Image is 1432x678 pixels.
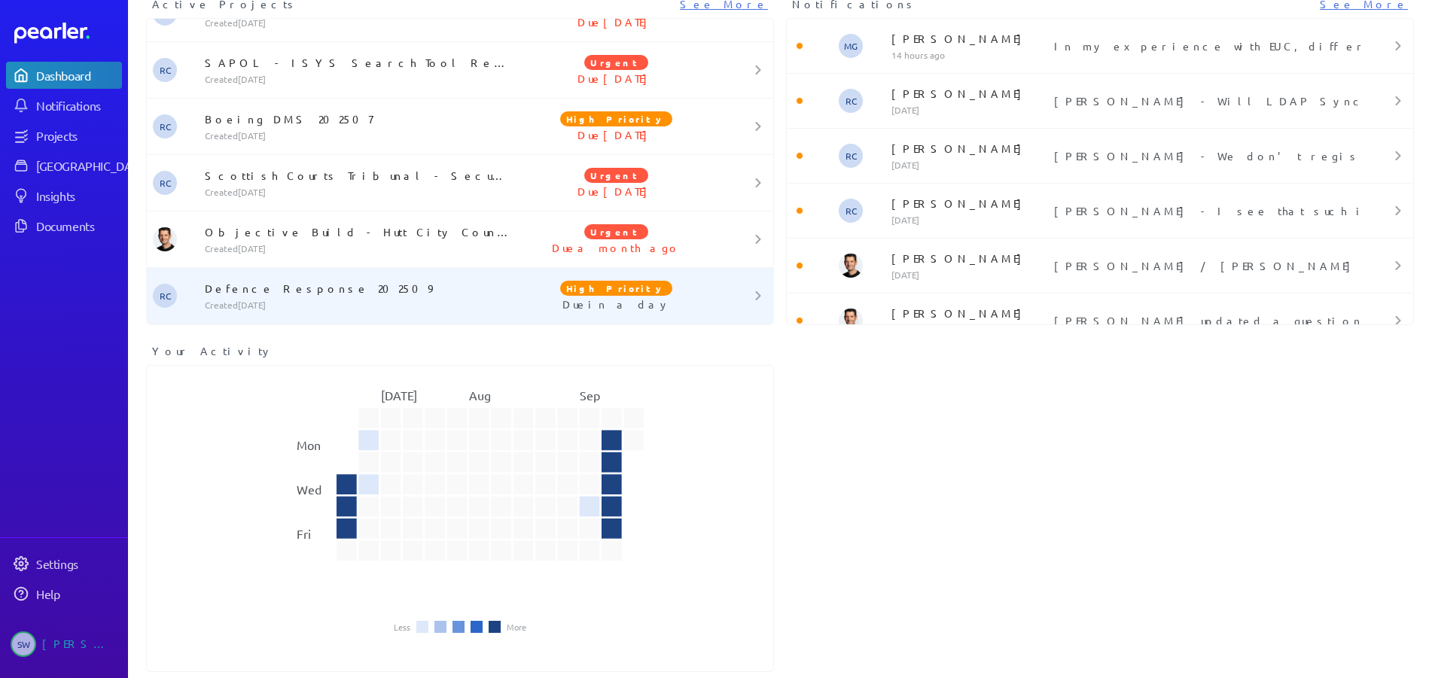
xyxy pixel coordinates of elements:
img: James Layton [153,227,177,251]
p: [PERSON_NAME] [891,86,1048,101]
p: Due in a day [512,296,721,312]
p: [PERSON_NAME] - We don't register digital certs as '1st Class' items against records. I agree wit... [1054,148,1355,163]
a: Dashboard [6,62,122,89]
text: Wed [297,482,321,497]
img: James Layton [839,309,863,333]
span: Steve Whittington [11,631,36,657]
p: [PERSON_NAME] [891,251,1048,266]
text: Mon [297,437,321,452]
p: [PERSON_NAME] / [PERSON_NAME] can you check and update the response please. Suspect we still use ... [1054,258,1355,273]
span: High Priority [560,111,672,126]
a: Dashboard [14,23,122,44]
p: Defence Response 202509 [205,281,512,296]
div: Dashboard [36,68,120,83]
p: 14 hours ago [891,49,1048,61]
p: [PERSON_NAME] [891,141,1048,156]
div: Insights [36,188,120,203]
span: Robert Craig [839,144,863,168]
div: [GEOGRAPHIC_DATA] [36,158,148,173]
p: Created [DATE] [205,73,512,85]
div: [PERSON_NAME] [42,631,117,657]
text: Sep [580,388,600,403]
p: SAPOL - ISYS Search Tool Replacement - POL2025-602 [205,55,512,70]
span: Urgent [584,224,648,239]
p: [PERSON_NAME] [891,196,1048,211]
span: Urgent [584,168,648,183]
span: Your Activity [152,343,273,359]
a: Documents [6,212,122,239]
div: Help [36,586,120,601]
li: More [507,622,526,631]
p: Objective Build - Hutt City Council [205,224,512,239]
p: [DATE] [891,104,1048,116]
span: Robert Craig [839,89,863,113]
p: [DATE] [891,214,1048,226]
p: Scottish Courts Tribunal - Security Questions [205,168,512,183]
p: [DATE] [891,269,1048,281]
text: Fri [297,526,311,541]
p: Created [DATE] [205,17,512,29]
span: Urgent [584,55,648,70]
a: Settings [6,550,122,577]
p: In my experience with EUC, different RPOs in different scenarios is not unusual. R7.2.4 is the re... [1054,38,1355,53]
a: Projects [6,122,122,149]
p: Created [DATE] [205,299,512,311]
p: [PERSON_NAME] - I see that such information is logged in the audit record. Created and last modif... [1054,203,1355,218]
p: Due a month ago [512,240,721,255]
text: Aug [469,388,491,403]
a: Notifications [6,92,122,119]
p: Due [DATE] [512,184,721,199]
p: Boeing DMS 202507 [205,111,512,126]
p: Created [DATE] [205,129,512,141]
text: [DATE] [381,388,417,403]
p: [DATE] [891,159,1048,171]
span: Robert Craig [153,284,177,308]
p: [PERSON_NAME] [891,31,1048,46]
p: Created [DATE] [205,186,512,198]
a: [GEOGRAPHIC_DATA] [6,152,122,179]
span: High Priority [560,281,672,296]
span: Robert Craig [153,114,177,138]
p: [PERSON_NAME] updated a question [1054,313,1355,328]
span: Robert Craig [153,58,177,82]
li: Less [394,622,410,631]
p: [DATE] [891,324,1048,336]
span: Robert Craig [839,199,863,223]
a: Insights [6,182,122,209]
p: [PERSON_NAME] - Will LDAP Sync work with Entra ID (or is that just AAD by a different name and su... [1054,93,1355,108]
p: Created [DATE] [205,242,512,254]
a: SW[PERSON_NAME] [6,625,122,663]
span: Robert Craig [153,171,177,195]
span: Michael Grimwade [839,34,863,58]
div: Documents [36,218,120,233]
p: Due [DATE] [512,14,721,29]
img: James Layton [839,254,863,278]
p: [PERSON_NAME] [891,306,1048,321]
p: Due [DATE] [512,71,721,86]
p: Due [DATE] [512,127,721,142]
div: Notifications [36,98,120,113]
div: Settings [36,556,120,571]
div: Projects [36,128,120,143]
a: Help [6,580,122,607]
